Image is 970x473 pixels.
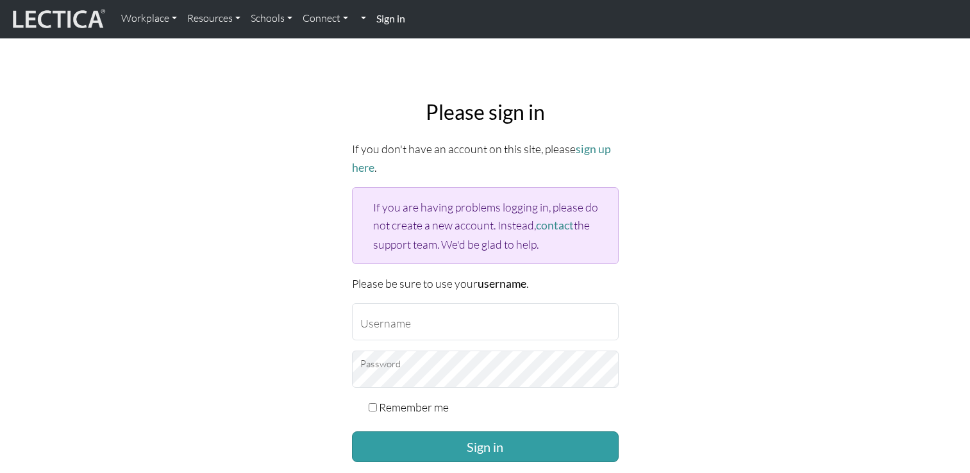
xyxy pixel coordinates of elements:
div: If you are having problems logging in, please do not create a new account. Instead, the support t... [352,187,619,263]
a: Workplace [116,5,182,32]
a: contact [536,219,574,232]
img: lecticalive [10,7,106,31]
h2: Please sign in [352,100,619,124]
p: Please be sure to use your . [352,274,619,293]
a: Schools [246,5,297,32]
label: Remember me [379,398,449,416]
a: Sign in [371,5,410,33]
p: If you don't have an account on this site, please . [352,140,619,177]
button: Sign in [352,431,619,462]
input: Username [352,303,619,340]
strong: username [478,277,526,290]
a: Connect [297,5,353,32]
a: Resources [182,5,246,32]
strong: Sign in [376,12,405,24]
